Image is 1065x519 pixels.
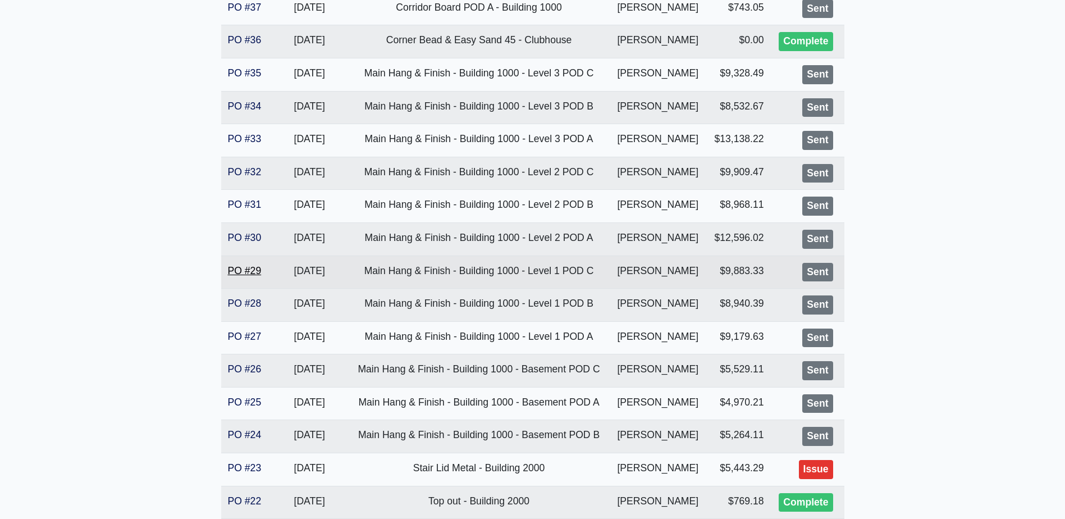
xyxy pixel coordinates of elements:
div: Sent [802,197,833,216]
div: Sent [802,263,833,282]
td: Main Hang & Finish - Building 1000 - Level 1 POD A [348,321,609,354]
td: [DATE] [271,453,348,486]
td: [DATE] [271,256,348,289]
div: Sent [802,65,833,84]
a: PO #27 [228,331,262,342]
td: $13,138.22 [706,124,771,157]
td: $8,968.11 [706,190,771,223]
td: [PERSON_NAME] [610,190,706,223]
td: Main Hang & Finish - Building 1000 - Level 2 POD A [348,222,609,256]
td: $8,940.39 [706,289,771,322]
td: Stair Lid Metal - Building 2000 [348,453,609,486]
td: Main Hang & Finish - Building 1000 - Level 2 POD B [348,190,609,223]
td: [DATE] [271,354,348,388]
td: [DATE] [271,420,348,453]
td: [PERSON_NAME] [610,157,706,190]
td: Main Hang & Finish - Building 1000 - Level 3 POD C [348,58,609,91]
td: [DATE] [271,190,348,223]
td: [DATE] [271,91,348,124]
a: PO #30 [228,232,262,243]
td: [PERSON_NAME] [610,25,706,58]
a: PO #25 [228,397,262,408]
a: PO #37 [228,2,262,13]
a: PO #36 [228,34,262,45]
td: $0.00 [706,25,771,58]
td: [PERSON_NAME] [610,58,706,91]
td: [PERSON_NAME] [610,124,706,157]
td: [PERSON_NAME] [610,289,706,322]
td: $4,970.21 [706,387,771,420]
td: [PERSON_NAME] [610,222,706,256]
td: [DATE] [271,157,348,190]
td: Main Hang & Finish - Building 1000 - Level 2 POD C [348,157,609,190]
td: [DATE] [271,321,348,354]
td: [PERSON_NAME] [610,453,706,486]
a: PO #34 [228,101,262,112]
div: Complete [779,493,833,512]
td: [PERSON_NAME] [610,91,706,124]
a: PO #23 [228,462,262,474]
td: $769.18 [706,486,771,519]
td: Corner Bead & Easy Sand 45 - Clubhouse [348,25,609,58]
a: PO #32 [228,166,262,177]
a: PO #24 [228,429,262,440]
td: [DATE] [271,124,348,157]
td: [PERSON_NAME] [610,354,706,388]
td: [PERSON_NAME] [610,387,706,420]
div: Sent [802,361,833,380]
td: $5,264.11 [706,420,771,453]
div: Sent [802,295,833,315]
a: PO #26 [228,363,262,375]
td: $9,909.47 [706,157,771,190]
a: PO #31 [228,199,262,210]
td: [DATE] [271,25,348,58]
div: Sent [802,131,833,150]
td: [DATE] [271,486,348,519]
div: Issue [799,460,833,479]
td: [PERSON_NAME] [610,420,706,453]
td: $5,529.11 [706,354,771,388]
td: [DATE] [271,58,348,91]
td: Main Hang & Finish - Building 1000 - Basement POD B [348,420,609,453]
a: PO #33 [228,133,262,144]
td: $8,532.67 [706,91,771,124]
td: [DATE] [271,222,348,256]
td: $9,179.63 [706,321,771,354]
td: Main Hang & Finish - Building 1000 - Basement POD C [348,354,609,388]
a: PO #28 [228,298,262,309]
div: Sent [802,230,833,249]
td: [DATE] [271,289,348,322]
a: PO #35 [228,67,262,79]
td: $9,328.49 [706,58,771,91]
td: Main Hang & Finish - Building 1000 - Level 3 POD A [348,124,609,157]
div: Sent [802,329,833,348]
td: $5,443.29 [706,453,771,486]
td: Main Hang & Finish - Building 1000 - Basement POD A [348,387,609,420]
div: Sent [802,164,833,183]
a: PO #29 [228,265,262,276]
div: Sent [802,427,833,446]
td: Main Hang & Finish - Building 1000 - Level 3 POD B [348,91,609,124]
td: $9,883.33 [706,256,771,289]
div: Complete [779,32,833,51]
div: Sent [802,394,833,413]
td: Main Hang & Finish - Building 1000 - Level 1 POD C [348,256,609,289]
td: Top out - Building 2000 [348,486,609,519]
div: Sent [802,98,833,117]
td: [PERSON_NAME] [610,321,706,354]
td: [PERSON_NAME] [610,486,706,519]
td: Main Hang & Finish - Building 1000 - Level 1 POD B [348,289,609,322]
td: $12,596.02 [706,222,771,256]
td: [PERSON_NAME] [610,256,706,289]
td: [DATE] [271,387,348,420]
a: PO #22 [228,495,262,507]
